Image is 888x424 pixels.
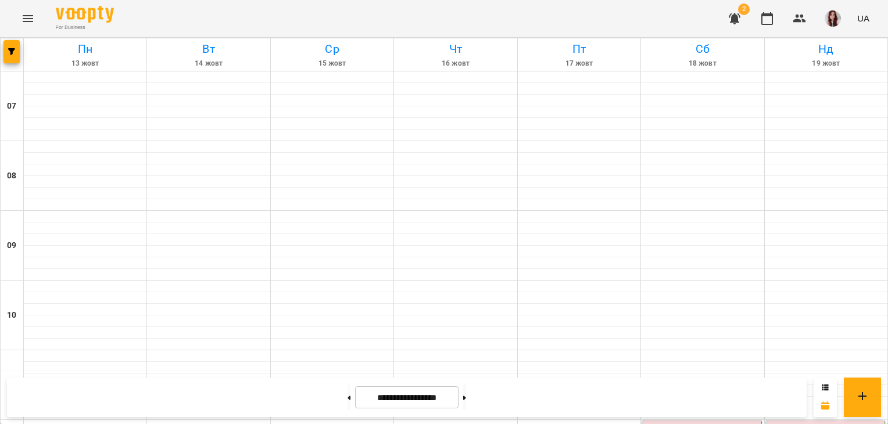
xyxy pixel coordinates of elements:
h6: 16 жовт [396,58,515,69]
h6: 14 жовт [149,58,268,69]
span: 2 [738,3,750,15]
h6: 15 жовт [273,58,392,69]
img: 7cd808451856f5ed132125de41ddf209.jpg [825,10,841,27]
h6: 08 [7,170,16,182]
h6: Чт [396,40,515,58]
h6: 19 жовт [767,58,886,69]
button: UA [853,8,874,29]
h6: 17 жовт [520,58,639,69]
span: UA [857,12,869,24]
span: For Business [56,24,114,31]
h6: Ср [273,40,392,58]
h6: Пт [520,40,639,58]
h6: 18 жовт [643,58,762,69]
h6: 13 жовт [26,58,145,69]
h6: Нд [767,40,886,58]
h6: 10 [7,309,16,322]
h6: 07 [7,100,16,113]
button: Menu [14,5,42,33]
h6: Сб [643,40,762,58]
h6: Вт [149,40,268,58]
h6: 09 [7,239,16,252]
img: Voopty Logo [56,6,114,23]
h6: Пн [26,40,145,58]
